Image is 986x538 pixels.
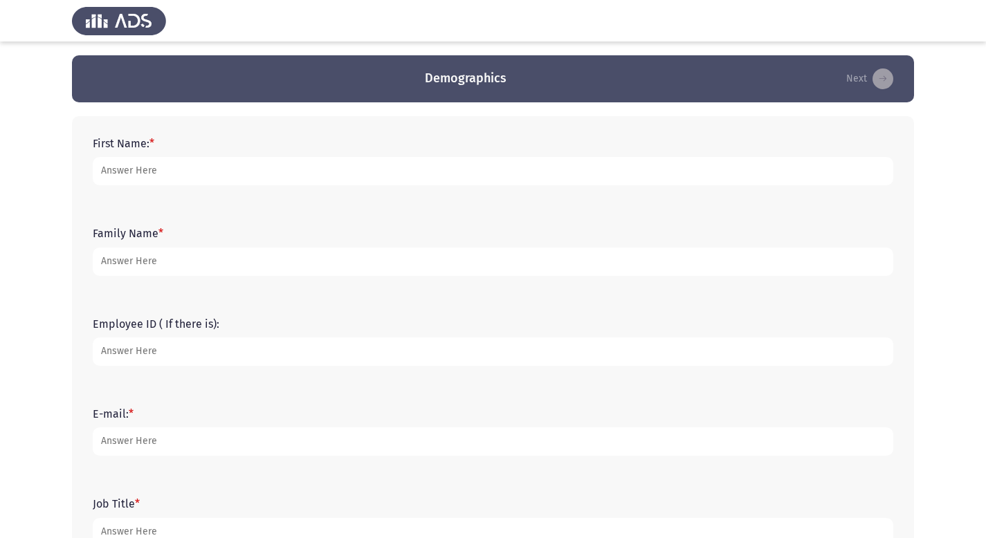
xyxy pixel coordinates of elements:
[93,337,893,366] input: add answer text
[93,427,893,456] input: add answer text
[93,317,219,331] label: Employee ID ( If there is):
[72,1,166,40] img: Assess Talent Management logo
[93,137,154,150] label: First Name:
[842,68,897,90] button: load next page
[93,248,893,276] input: add answer text
[93,157,893,185] input: add answer text
[93,497,140,510] label: Job Title
[425,70,506,87] h3: Demographics
[93,227,163,240] label: Family Name
[93,407,134,420] label: E-mail:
